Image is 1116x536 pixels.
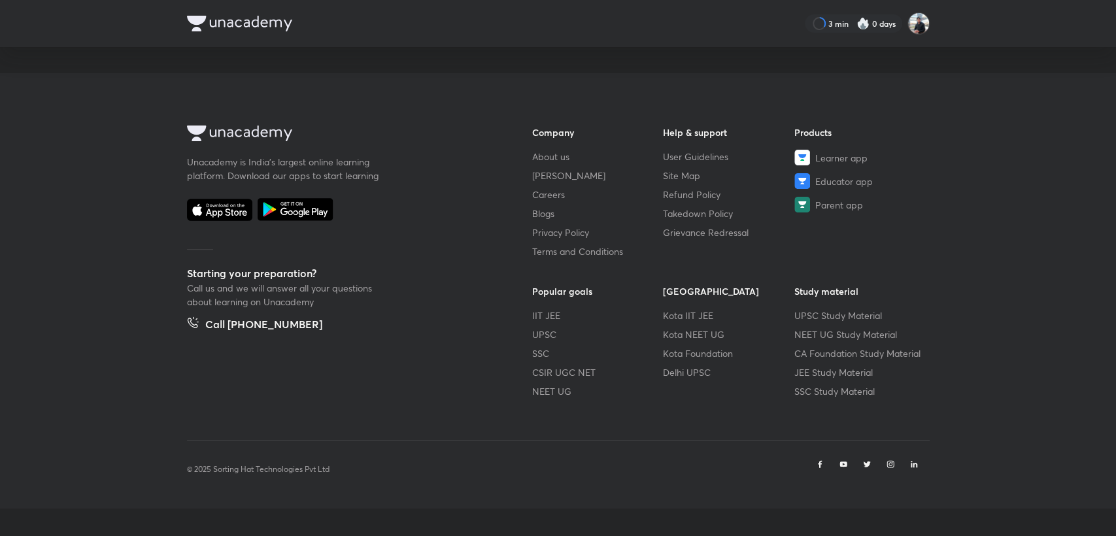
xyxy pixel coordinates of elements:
[187,316,322,335] a: Call [PHONE_NUMBER]
[532,327,664,341] a: UPSC
[532,284,664,298] h6: Popular goals
[794,384,926,398] a: SSC Study Material
[663,327,794,341] a: Kota NEET UG
[794,126,926,139] h6: Products
[532,188,664,201] a: Careers
[663,126,794,139] h6: Help & support
[794,309,926,322] a: UPSC Study Material
[815,198,863,212] span: Parent app
[815,151,868,165] span: Learner app
[794,327,926,341] a: NEET UG Study Material
[794,284,926,298] h6: Study material
[663,207,794,220] a: Takedown Policy
[532,384,664,398] a: NEET UG
[532,188,565,201] span: Careers
[532,226,664,239] a: Privacy Policy
[794,173,926,189] a: Educator app
[532,346,664,360] a: SSC
[856,17,870,30] img: streak
[532,244,664,258] a: Terms and Conditions
[532,150,664,163] a: About us
[532,365,664,379] a: CSIR UGC NET
[532,126,664,139] h6: Company
[663,226,794,239] a: Grievance Redressal
[187,16,292,31] img: Company Logo
[532,169,664,182] a: [PERSON_NAME]
[794,197,810,212] img: Parent app
[532,207,664,220] a: Blogs
[663,284,794,298] h6: [GEOGRAPHIC_DATA]
[794,346,926,360] a: CA Foundation Study Material
[794,197,926,212] a: Parent app
[187,126,490,144] a: Company Logo
[532,309,664,322] a: IIT JEE
[187,126,292,141] img: Company Logo
[663,365,794,379] a: Delhi UPSC
[187,265,490,281] h5: Starting your preparation?
[663,346,794,360] a: Kota Foundation
[794,173,810,189] img: Educator app
[663,169,794,182] a: Site Map
[663,188,794,201] a: Refund Policy
[794,365,926,379] a: JEE Study Material
[794,150,926,165] a: Learner app
[815,175,873,188] span: Educator app
[907,12,930,35] img: RS PM
[205,316,322,335] h5: Call [PHONE_NUMBER]
[187,463,330,475] p: © 2025 Sorting Hat Technologies Pvt Ltd
[663,309,794,322] a: Kota IIT JEE
[187,281,383,309] p: Call us and we will answer all your questions about learning on Unacademy
[663,150,794,163] a: User Guidelines
[187,155,383,182] p: Unacademy is India’s largest online learning platform. Download our apps to start learning
[794,150,810,165] img: Learner app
